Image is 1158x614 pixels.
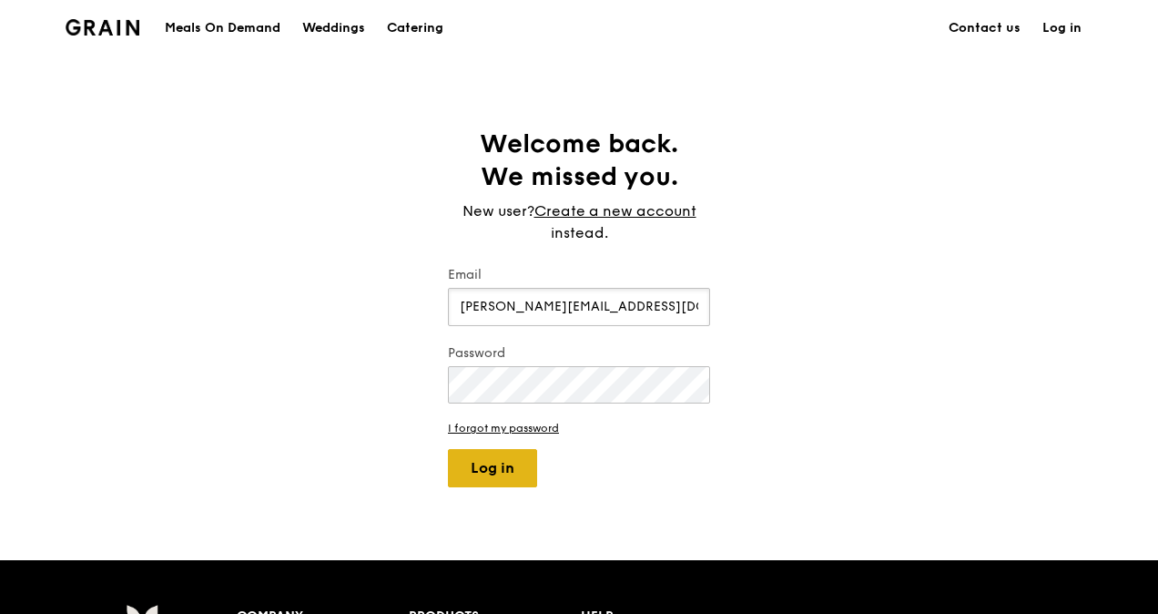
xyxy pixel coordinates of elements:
[448,449,537,487] button: Log in
[448,128,710,193] h1: Welcome back. We missed you.
[376,1,454,56] a: Catering
[534,200,696,222] a: Create a new account
[448,344,710,363] label: Password
[165,1,280,56] div: Meals On Demand
[551,224,608,241] span: instead.
[291,1,376,56] a: Weddings
[387,1,443,56] div: Catering
[448,422,710,435] a: I forgot my password
[66,19,139,36] img: Grain
[938,1,1031,56] a: Contact us
[448,266,710,284] label: Email
[1031,1,1092,56] a: Log in
[462,202,534,220] span: New user?
[302,1,365,56] div: Weddings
